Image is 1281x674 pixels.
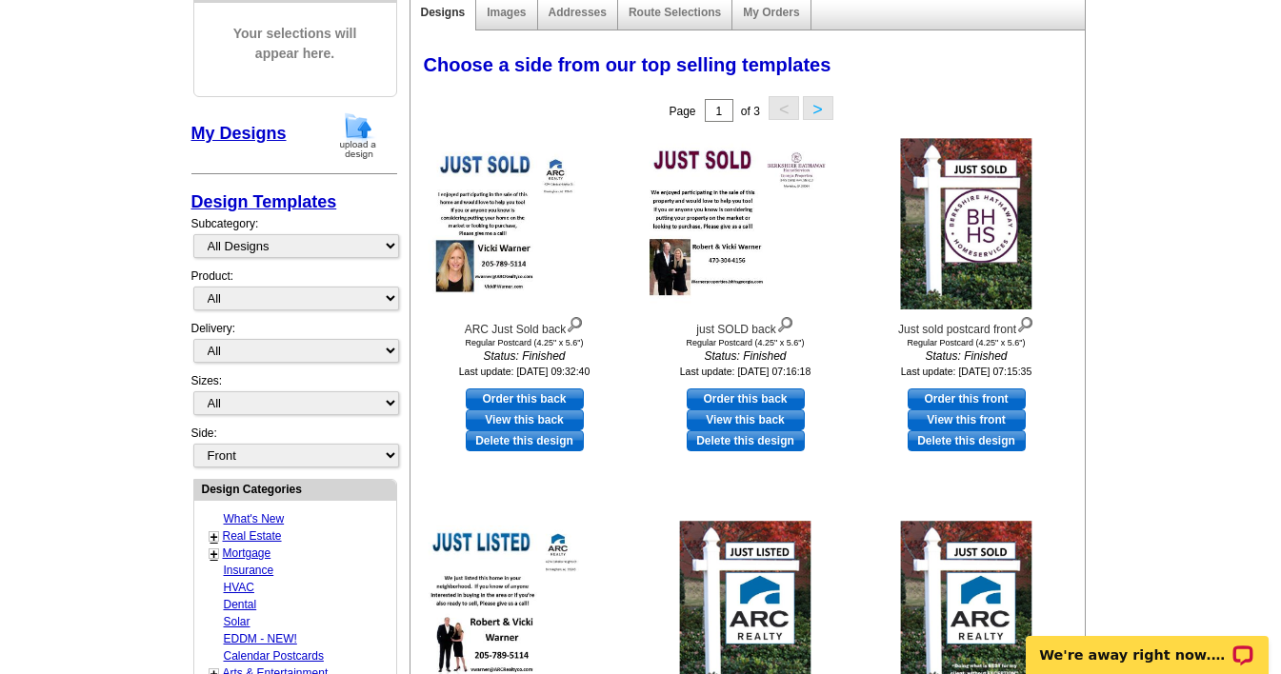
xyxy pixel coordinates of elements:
img: Just sold postcard front [900,138,1032,309]
a: Insurance [224,564,274,577]
div: Side: [191,425,397,469]
a: + [210,529,218,545]
span: Your selections will appear here. [209,5,382,83]
a: Designs [421,6,466,19]
div: ARC Just Sold back [420,312,630,338]
a: What's New [224,512,285,525]
a: use this design [466,388,584,409]
button: < [769,96,799,120]
a: Dental [224,598,257,611]
a: Calendar Postcards [224,649,324,663]
a: Route Selections [629,6,721,19]
a: + [210,546,218,562]
div: Delivery: [191,320,397,372]
img: upload-design [333,111,383,160]
div: Regular Postcard (4.25" x 5.6") [641,338,851,347]
button: > [803,96,833,120]
div: just SOLD back [641,312,851,338]
a: use this design [908,388,1026,409]
img: view design details [1016,312,1034,333]
span: Page [669,105,695,118]
a: Addresses [549,6,607,19]
i: Status: Finished [420,347,630,365]
a: View this back [466,409,584,430]
div: Sizes: [191,372,397,425]
a: My Orders [743,6,799,19]
small: Last update: [DATE] 09:32:40 [459,366,590,377]
img: view design details [776,312,794,333]
a: Solar [224,615,250,628]
div: Subcategory: [191,215,397,268]
div: Product: [191,268,397,320]
a: Mortgage [223,546,271,560]
a: Images [487,6,526,19]
div: Regular Postcard (4.25" x 5.6") [862,338,1071,347]
span: Choose a side from our top selling templates [424,54,831,75]
span: of 3 [741,105,760,118]
a: Design Templates [191,192,337,211]
a: Delete this design [908,430,1026,451]
div: Just sold postcard front [862,312,1071,338]
a: use this design [687,388,805,409]
a: View this back [687,409,805,430]
a: EDDM - NEW! [224,632,297,645]
img: ARC Just Sold back [420,144,630,305]
div: Design Categories [194,480,396,498]
i: Status: Finished [641,347,851,365]
small: Last update: [DATE] 07:15:35 [901,366,1032,377]
i: Status: Finished [862,347,1071,365]
div: Regular Postcard (4.25" x 5.6") [420,338,630,347]
a: HVAC [224,581,254,594]
iframe: LiveChat chat widget [1013,614,1281,674]
a: View this front [908,409,1026,430]
a: Real Estate [223,529,282,543]
img: just SOLD back [641,144,851,305]
a: Delete this design [466,430,584,451]
small: Last update: [DATE] 07:16:18 [680,366,811,377]
a: Delete this design [687,430,805,451]
img: view design details [566,312,584,333]
a: My Designs [191,124,287,143]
